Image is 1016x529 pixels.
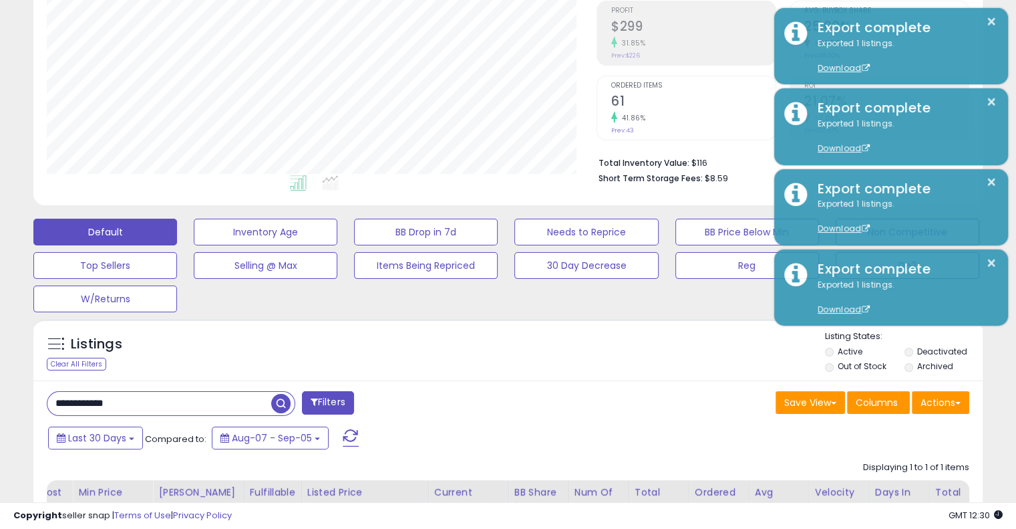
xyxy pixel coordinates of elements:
span: Columns [856,396,898,409]
h2: 61 [611,94,776,112]
button: W/Returns [33,286,177,312]
a: Terms of Use [114,509,171,522]
div: Exported 1 listings. [808,198,998,235]
button: BB Drop in 7d [354,219,498,245]
button: Inventory Age [194,219,337,245]
div: Clear All Filters [47,358,106,371]
button: Top Sellers [33,252,177,279]
button: Default [33,219,177,245]
label: Archived [916,360,953,372]
button: Needs to Reprice [514,219,658,245]
h5: Listings [71,335,122,354]
small: 41.86% [617,113,645,123]
button: Filters [302,391,354,415]
button: 30 Day Decrease [514,252,658,279]
small: 31.85% [617,38,645,48]
button: Actions [912,391,969,414]
small: Prev: $226 [611,51,640,60]
span: Avg. Buybox Share [804,7,969,15]
div: Cost [39,486,67,500]
b: Short Term Storage Fees: [599,173,703,184]
div: [PERSON_NAME] [158,486,238,500]
div: Min Price [78,486,147,500]
label: Active [838,346,862,357]
div: Export complete [808,18,998,37]
button: × [986,255,997,272]
span: Aug-07 - Sep-05 [232,431,312,445]
button: × [986,94,997,110]
button: × [986,174,997,191]
label: Out of Stock [838,360,886,372]
a: Download [818,304,870,315]
div: Exported 1 listings. [808,37,998,75]
span: Profit [611,7,776,15]
div: Fulfillable Quantity [250,486,296,514]
div: Days In Stock [875,486,924,514]
button: Columns [847,391,910,414]
div: Export complete [808,98,998,118]
span: Ordered Items [611,82,776,90]
div: BB Share 24h. [514,486,563,514]
div: Listed Price [307,486,423,500]
span: ROI [804,82,969,90]
button: Reg [675,252,819,279]
div: Num of Comp. [574,486,623,514]
li: $116 [599,154,959,170]
div: Avg Selling Price [755,486,804,528]
div: Total Profit [935,486,984,514]
div: Velocity [815,486,864,500]
div: Export complete [808,259,998,279]
div: Exported 1 listings. [808,118,998,155]
button: Selling @ Max [194,252,337,279]
div: Current Buybox Price [434,486,503,514]
div: seller snap | | [13,510,232,522]
span: 2025-10-7 12:30 GMT [949,509,1003,522]
strong: Copyright [13,509,62,522]
button: Aug-07 - Sep-05 [212,427,329,449]
div: Displaying 1 to 1 of 1 items [863,461,969,474]
button: Last 30 Days [48,427,143,449]
label: Deactivated [916,346,967,357]
span: Compared to: [145,433,206,445]
button: × [986,13,997,30]
div: Ordered Items [695,486,743,514]
b: Total Inventory Value: [599,157,689,169]
a: Privacy Policy [173,509,232,522]
a: Download [818,62,870,74]
a: Download [818,223,870,234]
button: Save View [776,391,845,414]
h2: $299 [611,19,776,37]
div: Export complete [808,179,998,199]
span: $8.59 [705,172,728,185]
p: Listing States: [825,330,983,343]
button: BB Price Below Min [675,219,819,245]
span: Last 30 Days [68,431,126,445]
div: Exported 1 listings. [808,279,998,316]
small: Prev: 43 [611,126,634,134]
a: Download [818,142,870,154]
div: Total Rev. [635,486,683,514]
button: Items Being Repriced [354,252,498,279]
